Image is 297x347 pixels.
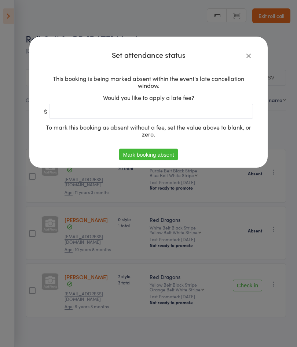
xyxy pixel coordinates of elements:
[44,75,253,89] div: This booking is being marked absent within the event's late cancellation window.
[44,108,47,115] span: $
[244,51,253,60] a: Close
[44,124,253,138] div: To mark this booking as absent without a fee, set the value above to blank, or zero.
[44,94,253,101] div: Would you like to apply a late fee?
[44,51,253,58] h4: Set attendance status
[119,149,177,160] button: Mark booking absent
